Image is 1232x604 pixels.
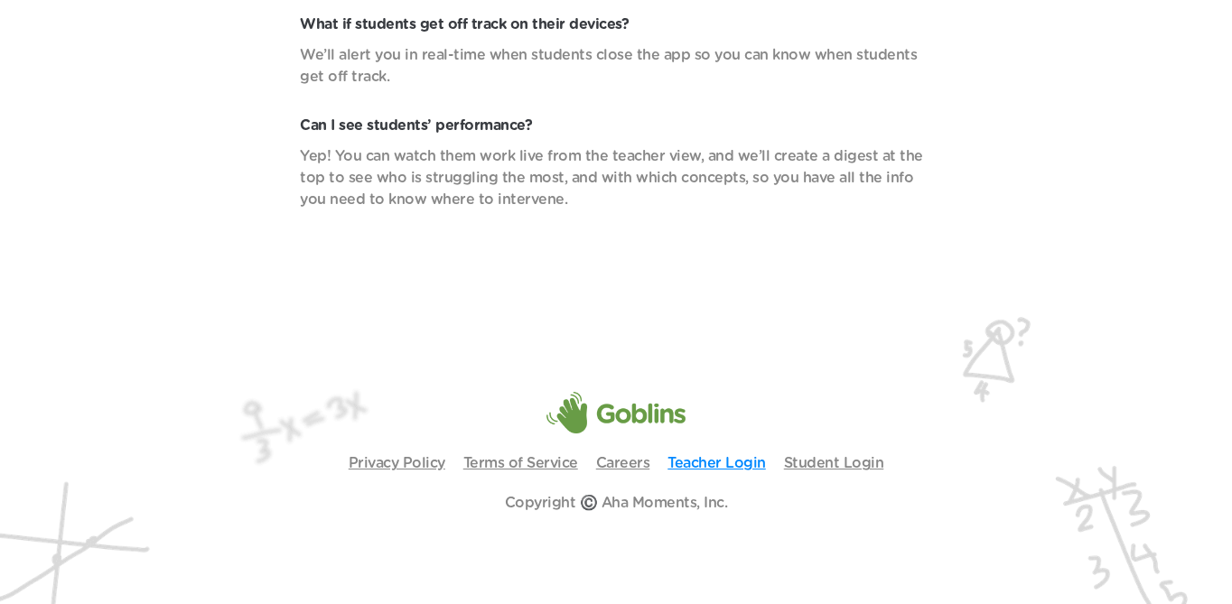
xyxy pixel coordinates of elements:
[667,456,766,470] a: Teacher Login
[300,145,932,210] p: Yep! You can watch them work live from the teacher view, and we’ll create a digest at the top to ...
[300,14,932,35] p: What if students get off track on their devices?
[505,492,728,514] p: Copyright ©️ Aha Moments, Inc.
[300,115,932,136] p: Can I see students’ performance?
[784,456,884,470] a: Student Login
[349,456,445,470] a: Privacy Policy
[596,456,650,470] a: Careers
[463,456,578,470] a: Terms of Service
[300,44,932,88] p: We’ll alert you in real-time when students close the app so you can know when students get off tr...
